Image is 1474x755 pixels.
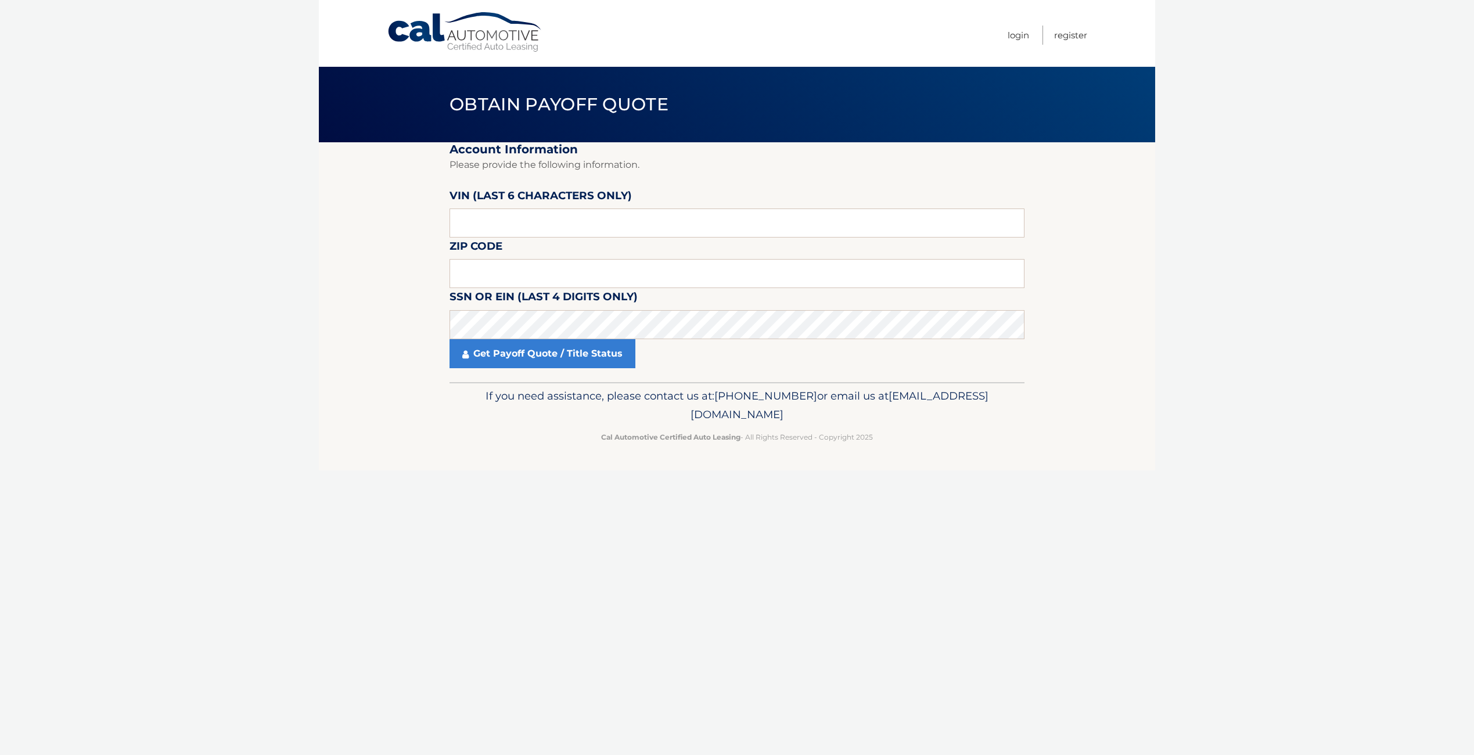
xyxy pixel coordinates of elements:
[450,288,638,310] label: SSN or EIN (last 4 digits only)
[450,94,668,115] span: Obtain Payoff Quote
[450,142,1024,157] h2: Account Information
[714,389,817,402] span: [PHONE_NUMBER]
[450,238,502,259] label: Zip Code
[601,433,740,441] strong: Cal Automotive Certified Auto Leasing
[1008,26,1029,45] a: Login
[387,12,544,53] a: Cal Automotive
[1054,26,1087,45] a: Register
[457,431,1017,443] p: - All Rights Reserved - Copyright 2025
[450,187,632,208] label: VIN (last 6 characters only)
[450,157,1024,173] p: Please provide the following information.
[450,339,635,368] a: Get Payoff Quote / Title Status
[457,387,1017,424] p: If you need assistance, please contact us at: or email us at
